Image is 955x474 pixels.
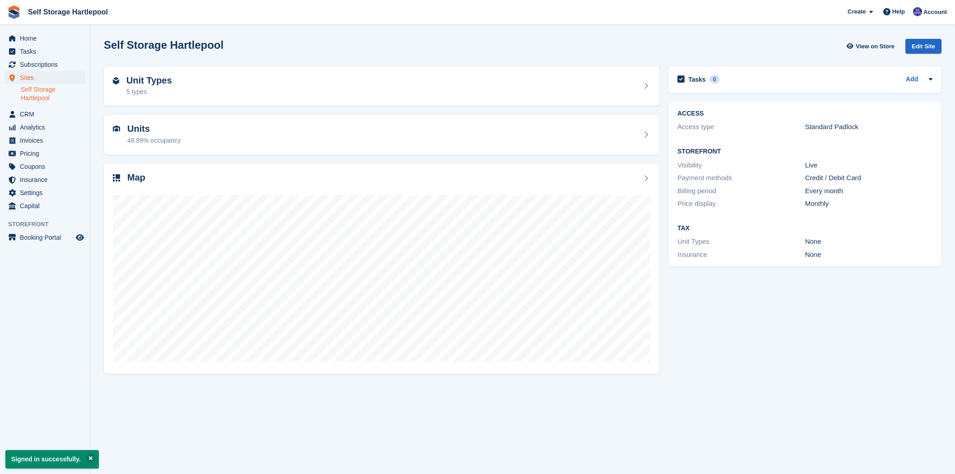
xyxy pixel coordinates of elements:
span: Sites [20,71,74,84]
div: Standard Padlock [805,122,933,132]
img: unit-type-icn-2b2737a686de81e16bb02015468b77c625bbabd49415b5ef34ead5e3b44a266d.svg [113,77,119,84]
div: None [805,250,933,260]
a: View on Store [845,39,898,54]
span: Coupons [20,160,74,173]
div: 5 types [126,87,172,97]
span: View on Store [856,42,895,51]
a: Unit Types 5 types [104,66,659,106]
img: stora-icon-8386f47178a22dfd0bd8f6a31ec36ba5ce8667c1dd55bd0f319d3a0aa187defe.svg [7,5,21,19]
a: menu [5,71,85,84]
span: Invoices [20,134,74,147]
h2: Unit Types [126,75,172,86]
span: Tasks [20,45,74,58]
div: Live [805,160,933,171]
a: Preview store [74,232,85,243]
a: menu [5,32,85,45]
h2: Tasks [688,75,706,84]
h2: Tax [677,225,932,232]
span: Create [848,7,866,16]
span: Storefront [8,220,90,229]
a: menu [5,134,85,147]
div: Unit Types [677,237,805,247]
a: menu [5,186,85,199]
div: Monthly [805,199,933,209]
a: menu [5,108,85,121]
a: menu [5,45,85,58]
img: map-icn-33ee37083ee616e46c38cad1a60f524a97daa1e2b2c8c0bc3eb3415660979fc1.svg [113,174,120,181]
img: unit-icn-7be61d7bf1b0ce9d3e12c5938cc71ed9869f7b940bace4675aadf7bd6d80202e.svg [113,125,120,132]
a: menu [5,147,85,160]
a: Self Storage Hartlepool [21,85,85,102]
span: Help [892,7,905,16]
a: menu [5,231,85,244]
a: Map [104,163,659,374]
div: None [805,237,933,247]
a: Edit Site [905,39,941,57]
div: Price display [677,199,805,209]
a: menu [5,121,85,134]
div: Edit Site [905,39,941,54]
h2: Storefront [677,148,932,155]
a: Units 48.89% occupancy [104,115,659,154]
div: Every month [805,186,933,196]
a: Add [906,74,918,85]
div: 0 [709,75,720,84]
span: Pricing [20,147,74,160]
a: menu [5,173,85,186]
div: 48.89% occupancy [127,136,181,145]
p: Signed in successfully. [5,450,99,469]
h2: Self Storage Hartlepool [104,39,223,51]
div: Visibility [677,160,805,171]
span: Analytics [20,121,74,134]
span: Account [923,8,947,17]
div: Access type [677,122,805,132]
span: Booking Portal [20,231,74,244]
img: Sean Wood [913,7,922,16]
a: Self Storage Hartlepool [24,5,111,19]
div: Insurance [677,250,805,260]
h2: ACCESS [677,110,932,117]
span: Settings [20,186,74,199]
span: Capital [20,200,74,212]
span: Insurance [20,173,74,186]
h2: Map [127,172,145,183]
span: CRM [20,108,74,121]
div: Credit / Debit Card [805,173,933,183]
h2: Units [127,124,181,134]
a: menu [5,160,85,173]
div: Billing period [677,186,805,196]
div: Payment methods [677,173,805,183]
a: menu [5,58,85,71]
a: menu [5,200,85,212]
span: Subscriptions [20,58,74,71]
span: Home [20,32,74,45]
